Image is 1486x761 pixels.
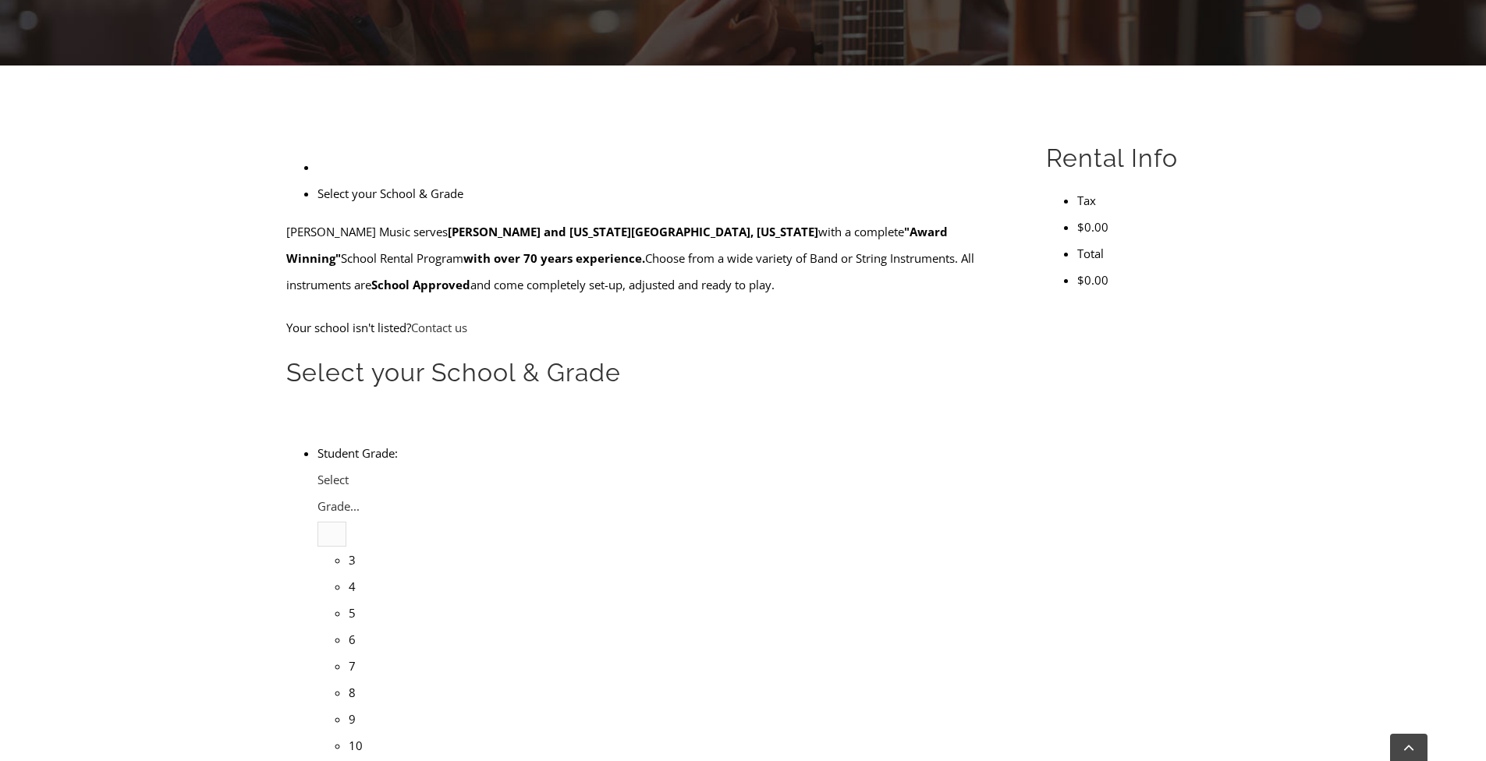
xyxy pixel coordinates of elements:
label: Student Grade: [317,445,398,461]
li: $0.00 [1077,214,1200,240]
strong: [PERSON_NAME] and [US_STATE][GEOGRAPHIC_DATA], [US_STATE] [448,224,818,239]
p: Your school isn't listed? [286,314,1009,341]
h2: Rental Info [1046,142,1200,175]
a: Contact us [411,320,467,335]
strong: with over 70 years experience. [463,250,645,266]
li: Tax [1077,187,1200,214]
h2: Select your School & Grade [286,356,1009,389]
strong: School Approved [371,277,470,292]
p: [PERSON_NAME] Music serves with a complete School Rental Program Choose from a wide variety of Ba... [286,218,1009,298]
li: $0.00 [1077,267,1200,293]
span: Select Grade... [317,472,360,514]
li: Select your School & Grade [317,180,1009,207]
li: Total [1077,240,1200,267]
